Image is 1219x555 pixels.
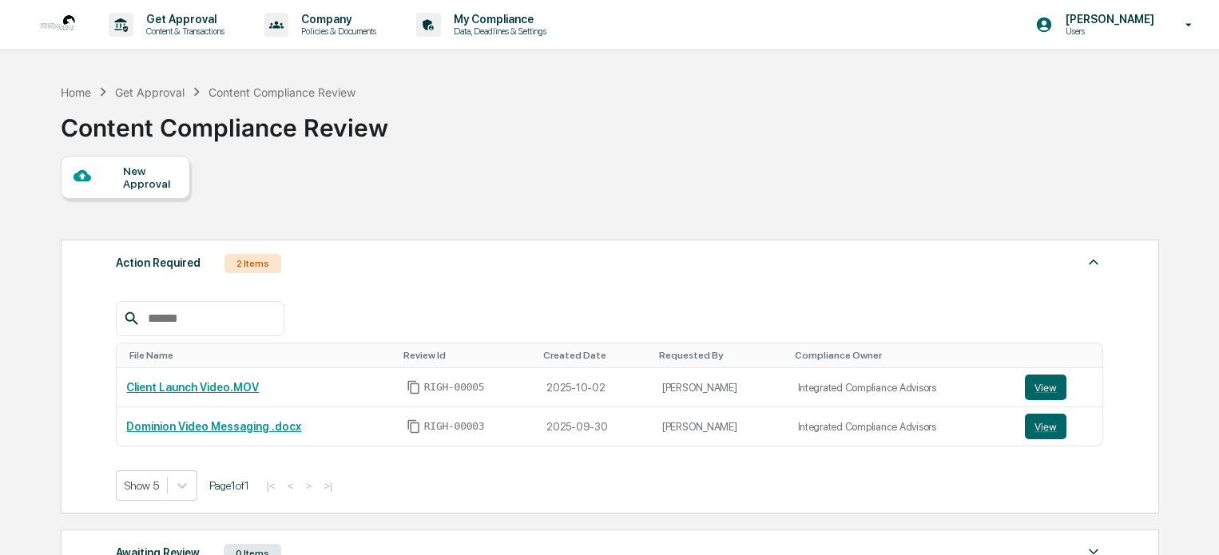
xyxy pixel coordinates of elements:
[126,381,259,394] a: Client Launch Video.MOV
[115,85,185,99] div: Get Approval
[61,101,388,142] div: Content Compliance Review
[288,26,384,37] p: Policies & Documents
[403,350,530,361] div: Toggle SortBy
[319,479,337,493] button: >|
[653,407,788,446] td: [PERSON_NAME]
[1025,414,1094,439] a: View
[1168,502,1211,545] iframe: Open customer support
[543,350,646,361] div: Toggle SortBy
[129,350,390,361] div: Toggle SortBy
[424,381,485,394] span: RIGH-00005
[424,420,485,433] span: RIGH-00003
[133,26,232,37] p: Content & Transactions
[537,407,653,446] td: 2025-09-30
[1053,13,1162,26] p: [PERSON_NAME]
[1025,375,1094,400] a: View
[441,26,554,37] p: Data, Deadlines & Settings
[209,479,249,492] span: Page 1 of 1
[1025,375,1066,400] button: View
[1028,350,1097,361] div: Toggle SortBy
[208,85,355,99] div: Content Compliance Review
[407,419,421,434] span: Copy Id
[38,6,77,44] img: logo
[283,479,299,493] button: <
[653,368,788,407] td: [PERSON_NAME]
[1025,414,1066,439] button: View
[300,479,316,493] button: >
[659,350,782,361] div: Toggle SortBy
[261,479,280,493] button: |<
[126,420,301,433] a: Dominion Video Messaging .docx
[788,368,1015,407] td: Integrated Compliance Advisors
[795,350,1009,361] div: Toggle SortBy
[537,368,653,407] td: 2025-10-02
[441,13,554,26] p: My Compliance
[61,85,91,99] div: Home
[1053,26,1162,37] p: Users
[788,407,1015,446] td: Integrated Compliance Advisors
[123,165,177,190] div: New Approval
[116,252,201,273] div: Action Required
[133,13,232,26] p: Get Approval
[288,13,384,26] p: Company
[407,380,421,394] span: Copy Id
[1084,252,1103,272] img: caret
[224,254,281,273] div: 2 Items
